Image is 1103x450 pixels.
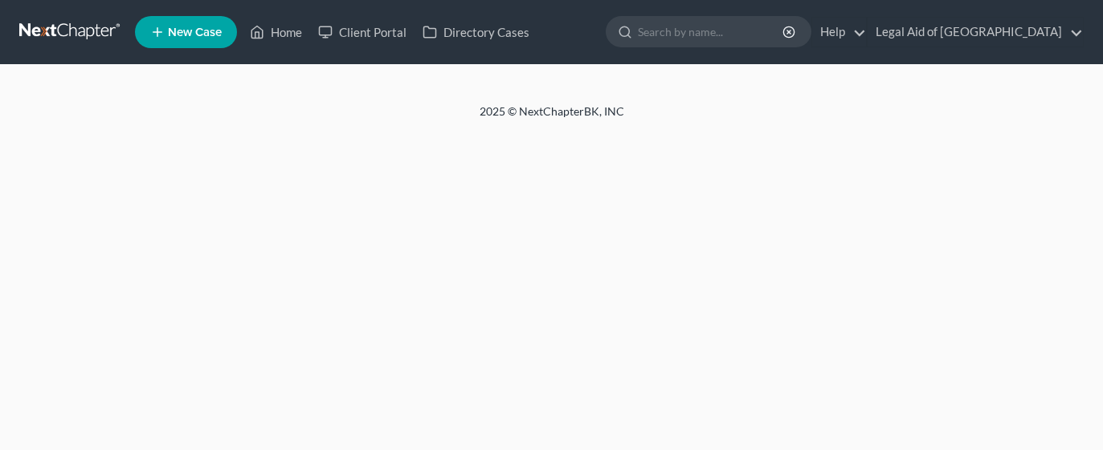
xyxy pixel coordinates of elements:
a: Directory Cases [415,18,537,47]
a: Home [242,18,310,47]
div: 2025 © NextChapterBK, INC [94,103,1010,132]
a: Help [812,18,866,47]
a: Client Portal [310,18,415,47]
a: Legal Aid of [GEOGRAPHIC_DATA] [868,18,1083,47]
input: Search by name... [638,17,785,47]
span: New Case [168,26,222,39]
